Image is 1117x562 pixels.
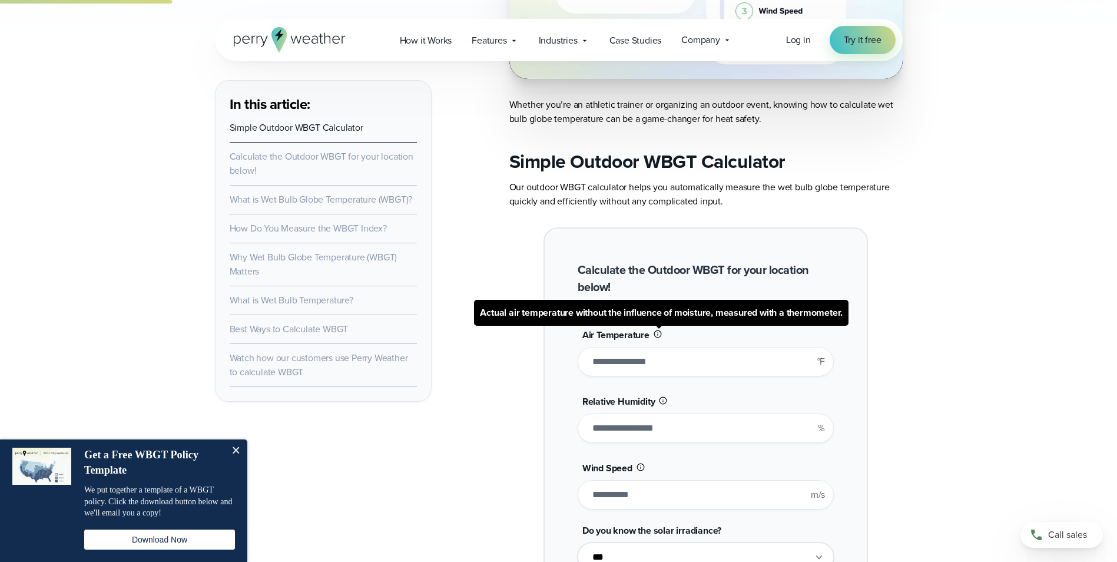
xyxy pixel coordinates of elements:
[582,395,655,408] span: Relative Humidity
[12,448,71,485] img: dialog featured image
[400,34,452,48] span: How it Works
[830,26,896,54] a: Try it free
[509,180,903,209] p: Our outdoor WBGT calculator helps you automatically measure the wet bulb globe temperature quickl...
[609,34,662,48] span: Case Studies
[509,98,903,126] p: Whether you’re an athletic trainer or organizing an outdoor event, knowing how to calculate wet b...
[578,262,834,296] h2: Calculate the Outdoor WBGT for your location below!
[681,33,720,47] span: Company
[84,530,235,550] button: Download Now
[230,250,397,278] a: Why Wet Bulb Globe Temperature (WBGT) Matters
[582,461,632,475] span: Wind Speed
[582,328,649,342] span: Air Temperature
[1020,522,1103,548] a: Call sales
[230,95,417,114] h3: In this article:
[472,34,506,48] span: Features
[582,524,721,537] span: Do you know the solar irradiance?
[599,28,672,52] a: Case Studies
[474,300,848,326] span: Actual air temperature without the influence of moisture, measured with a thermometer.
[230,121,363,134] a: Simple Outdoor WBGT Calculator
[230,322,349,336] a: Best Ways to Calculate WBGT
[509,150,903,173] h2: Simple Outdoor WBGT Calculator
[230,222,387,235] a: How Do You Measure the WBGT Index?
[786,33,811,47] a: Log in
[844,33,881,47] span: Try it free
[84,484,235,519] p: We put together a template of a WBGT policy. Click the download button below and we'll email you ...
[1048,528,1087,542] span: Call sales
[390,28,462,52] a: How it Works
[230,150,413,177] a: Calculate the Outdoor WBGT for your location below!
[230,193,413,206] a: What is Wet Bulb Globe Temperature (WBGT)?
[230,293,353,307] a: What is Wet Bulb Temperature?
[84,448,223,478] h4: Get a Free WBGT Policy Template
[539,34,578,48] span: Industries
[230,351,408,379] a: Watch how our customers use Perry Weather to calculate WBGT
[224,439,247,463] button: Close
